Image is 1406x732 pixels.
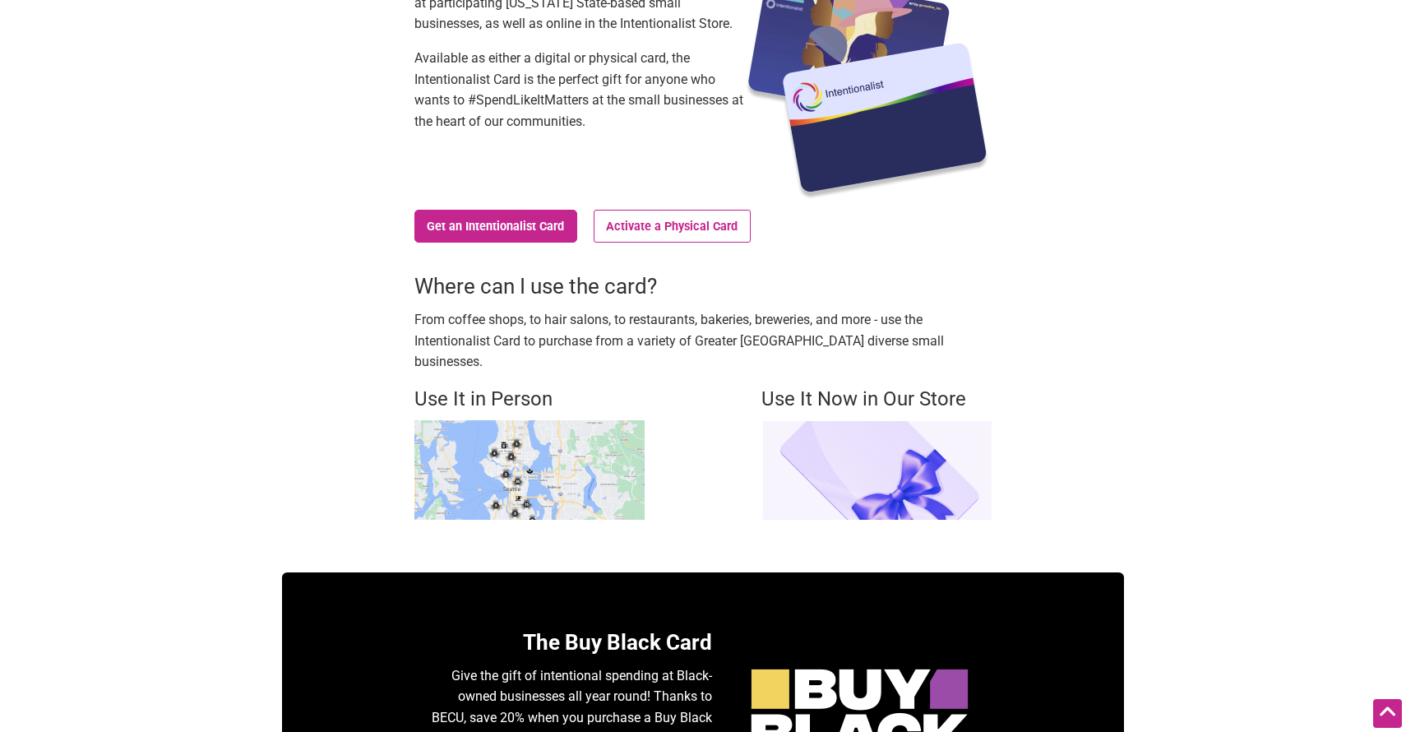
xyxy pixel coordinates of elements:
[414,210,577,243] a: Get an Intentionalist Card
[414,420,645,520] img: Buy Black map
[431,628,712,657] h3: The Buy Black Card
[414,386,645,414] h4: Use It in Person
[414,48,743,132] p: Available as either a digital or physical card, the Intentionalist Card is the perfect gift for a...
[594,210,751,243] a: Activate a Physical Card
[1373,699,1402,728] div: Scroll Back to Top
[761,420,992,520] img: Intentionalist Store
[761,386,992,414] h4: Use It Now in Our Store
[414,309,992,373] p: From coffee shops, to hair salons, to restaurants, bakeries, breweries, and more - use the Intent...
[414,271,992,301] h3: Where can I use the card?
